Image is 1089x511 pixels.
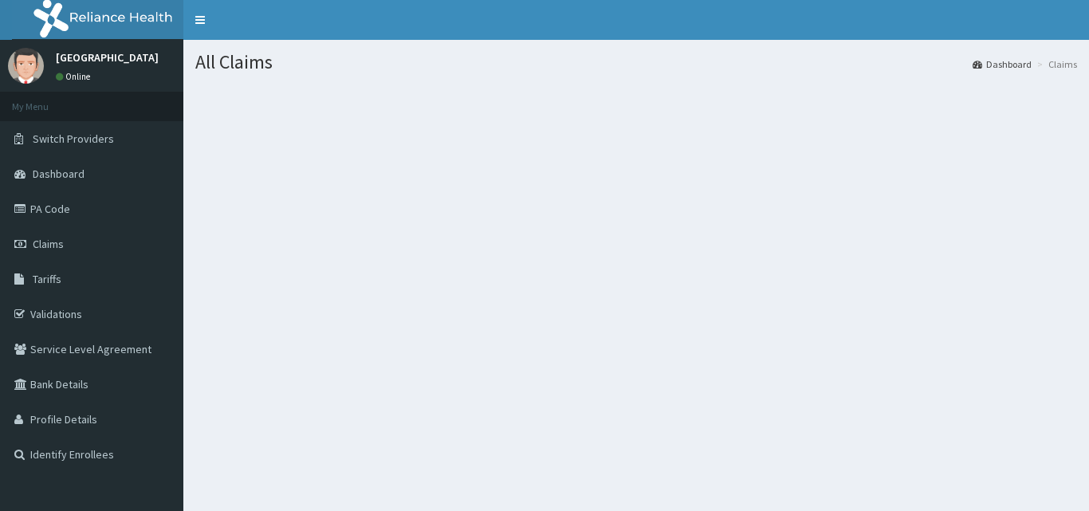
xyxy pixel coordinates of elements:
[33,167,85,181] span: Dashboard
[8,48,44,84] img: User Image
[56,71,94,82] a: Online
[973,57,1032,71] a: Dashboard
[195,52,1077,73] h1: All Claims
[33,237,64,251] span: Claims
[1033,57,1077,71] li: Claims
[33,132,114,146] span: Switch Providers
[56,52,159,63] p: [GEOGRAPHIC_DATA]
[33,272,61,286] span: Tariffs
